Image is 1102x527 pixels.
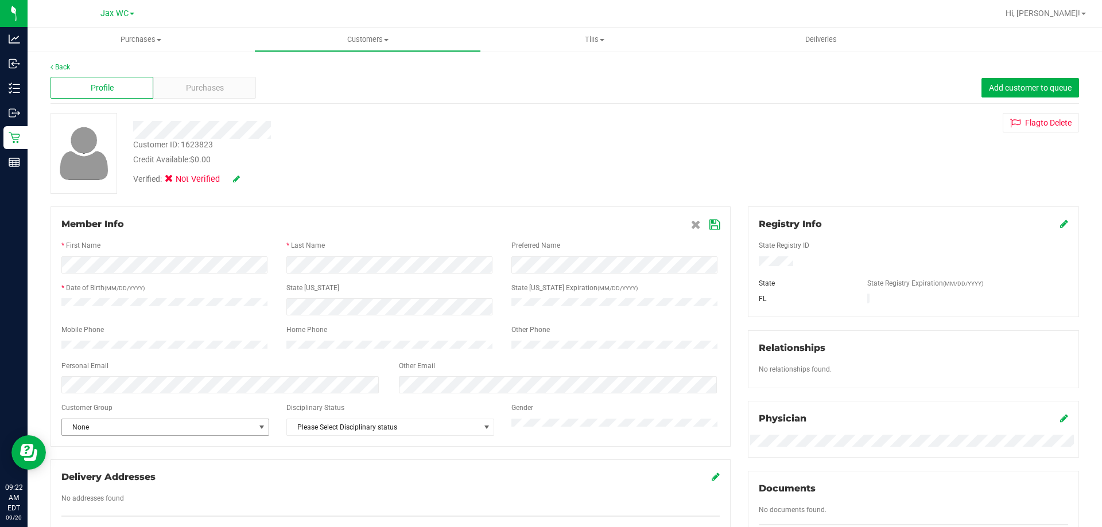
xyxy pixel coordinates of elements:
[286,403,344,413] label: Disciplinary Status
[482,34,707,45] span: Tills
[750,278,859,288] div: State
[981,78,1079,97] button: Add customer to queue
[5,513,22,522] p: 09/20
[759,483,816,494] span: Documents
[91,82,114,94] span: Profile
[11,435,46,470] iframe: Resource center
[1003,113,1079,132] button: Flagto Delete
[1006,9,1080,18] span: Hi, [PERSON_NAME]!
[867,278,983,288] label: State Registry Expiration
[186,82,224,94] span: Purchases
[511,325,550,335] label: Other Phone
[511,283,638,293] label: State [US_STATE] Expiration
[61,361,108,371] label: Personal Email
[66,240,100,251] label: First Name
[989,83,1072,92] span: Add customer to queue
[254,28,481,52] a: Customers
[5,482,22,513] p: 09:22 AM EDT
[28,34,254,45] span: Purchases
[759,342,825,353] span: Relationships
[254,419,269,435] span: select
[62,419,254,435] span: None
[61,218,124,229] span: Member Info
[9,83,20,94] inline-svg: Inventory
[9,132,20,143] inline-svg: Retail
[133,173,240,186] div: Verified:
[286,325,327,335] label: Home Phone
[61,403,112,413] label: Customer Group
[9,157,20,168] inline-svg: Reports
[511,403,533,413] label: Gender
[511,240,560,251] label: Preferred Name
[133,154,639,166] div: Credit Available:
[479,419,494,435] span: select
[9,33,20,45] inline-svg: Analytics
[54,124,114,183] img: user-icon.png
[287,419,479,435] span: Please Select Disciplinary status
[100,9,129,18] span: Jax WC
[255,34,480,45] span: Customers
[291,240,325,251] label: Last Name
[943,280,983,287] span: (MM/DD/YYYY)
[9,58,20,69] inline-svg: Inbound
[61,493,124,503] label: No addresses found
[190,155,211,164] span: $0.00
[481,28,708,52] a: Tills
[597,285,638,291] span: (MM/DD/YYYY)
[61,471,156,482] span: Delivery Addresses
[399,361,435,371] label: Other Email
[61,325,104,335] label: Mobile Phone
[759,218,822,229] span: Registry Info
[51,63,70,71] a: Back
[790,34,852,45] span: Deliveries
[708,28,934,52] a: Deliveries
[176,173,222,186] span: Not Verified
[759,506,826,514] span: No documents found.
[286,283,339,293] label: State [US_STATE]
[133,139,213,151] div: Customer ID: 1623823
[759,364,832,374] label: No relationships found.
[750,294,859,304] div: FL
[9,107,20,119] inline-svg: Outbound
[66,283,145,293] label: Date of Birth
[28,28,254,52] a: Purchases
[759,413,806,424] span: Physician
[104,285,145,291] span: (MM/DD/YYYY)
[759,240,809,251] label: State Registry ID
